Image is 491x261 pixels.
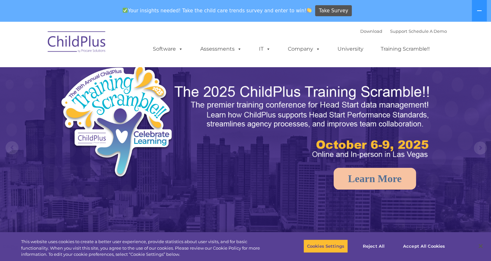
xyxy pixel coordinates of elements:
button: Close [473,239,488,253]
button: Accept All Cookies [399,239,448,253]
span: Take Survey [319,5,348,17]
a: Assessments [194,43,248,56]
a: Company [281,43,327,56]
font: | [360,29,447,34]
a: Support [390,29,407,34]
img: ChildPlus by Procare Solutions [44,27,109,59]
button: Cookies Settings [303,239,348,253]
img: 👏 [307,8,312,13]
div: This website uses cookies to create a better user experience, provide statistics about user visit... [21,239,270,258]
span: Phone number [90,69,118,74]
img: ✅ [123,8,128,13]
span: Your insights needed! Take the child care trends survey and enter to win! [120,4,314,17]
a: Learn More [334,168,416,190]
a: Training Scramble!! [374,43,436,56]
a: Take Survey [315,5,352,17]
span: Last name [90,43,110,48]
a: Schedule A Demo [409,29,447,34]
a: Download [360,29,382,34]
button: Reject All [353,239,394,253]
a: University [331,43,370,56]
a: Software [146,43,190,56]
a: IT [252,43,277,56]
